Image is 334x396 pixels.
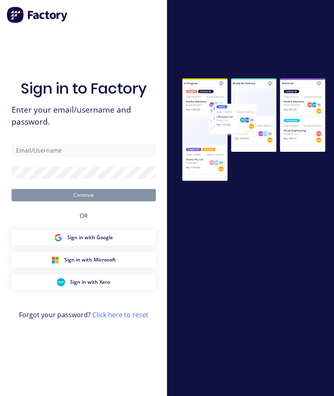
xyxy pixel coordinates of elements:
[12,230,156,245] button: Google Sign inSign in with Google
[80,201,88,230] div: OR
[67,234,113,241] span: Sign in with Google
[21,80,147,97] h1: Sign in to Factory
[70,278,110,286] span: Sign in with Xero
[51,256,59,264] img: Microsoft Sign in
[54,233,62,242] img: Google Sign in
[57,278,65,286] img: Xero Sign in
[12,274,156,290] button: Xero Sign inSign in with Xero
[64,256,116,264] span: Sign in with Microsoft
[92,310,148,319] a: Click here to reset
[12,144,156,157] input: Email/Username
[12,252,156,268] button: Microsoft Sign inSign in with Microsoft
[174,71,334,190] img: Sign in
[12,189,156,201] button: Continue
[7,7,68,23] img: Factory
[12,104,156,128] span: Enter your email/username and password.
[19,310,148,320] span: Forgot your password?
